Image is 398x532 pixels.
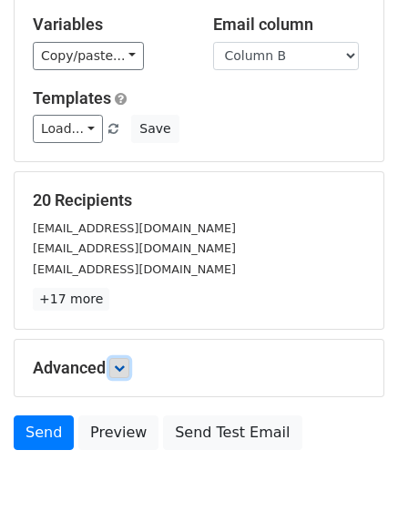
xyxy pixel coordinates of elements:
h5: Variables [33,15,186,35]
iframe: Chat Widget [307,445,398,532]
button: Save [131,115,179,143]
small: [EMAIL_ADDRESS][DOMAIN_NAME] [33,241,236,255]
small: [EMAIL_ADDRESS][DOMAIN_NAME] [33,262,236,276]
a: Send [14,415,74,450]
h5: Advanced [33,358,365,378]
h5: Email column [213,15,366,35]
a: Preview [78,415,158,450]
a: +17 more [33,288,109,311]
small: [EMAIL_ADDRESS][DOMAIN_NAME] [33,221,236,235]
a: Copy/paste... [33,42,144,70]
a: Templates [33,88,111,107]
a: Load... [33,115,103,143]
a: Send Test Email [163,415,301,450]
h5: 20 Recipients [33,190,365,210]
